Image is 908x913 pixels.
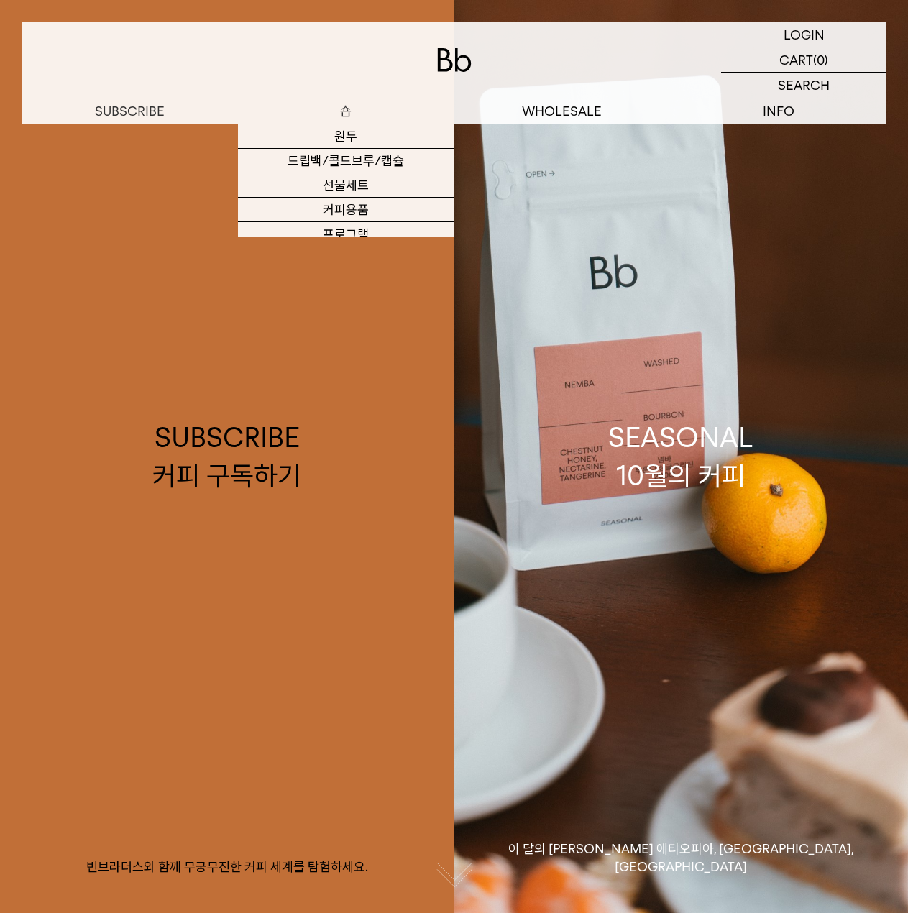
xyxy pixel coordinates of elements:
a: CART (0) [721,47,886,73]
p: LOGIN [784,22,825,47]
p: CART [779,47,813,72]
p: WHOLESALE [454,98,671,124]
a: 원두 [238,124,454,149]
a: 숍 [238,98,454,124]
p: SEARCH [778,73,830,98]
div: SEASONAL 10월의 커피 [608,418,753,495]
p: INFO [670,98,886,124]
a: SUBSCRIBE [22,98,238,124]
p: (0) [813,47,828,72]
img: 로고 [437,48,472,72]
div: SUBSCRIBE 커피 구독하기 [152,418,301,495]
a: 커피용품 [238,198,454,222]
a: 선물세트 [238,173,454,198]
a: 드립백/콜드브루/캡슐 [238,149,454,173]
a: 프로그램 [238,222,454,247]
a: LOGIN [721,22,886,47]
